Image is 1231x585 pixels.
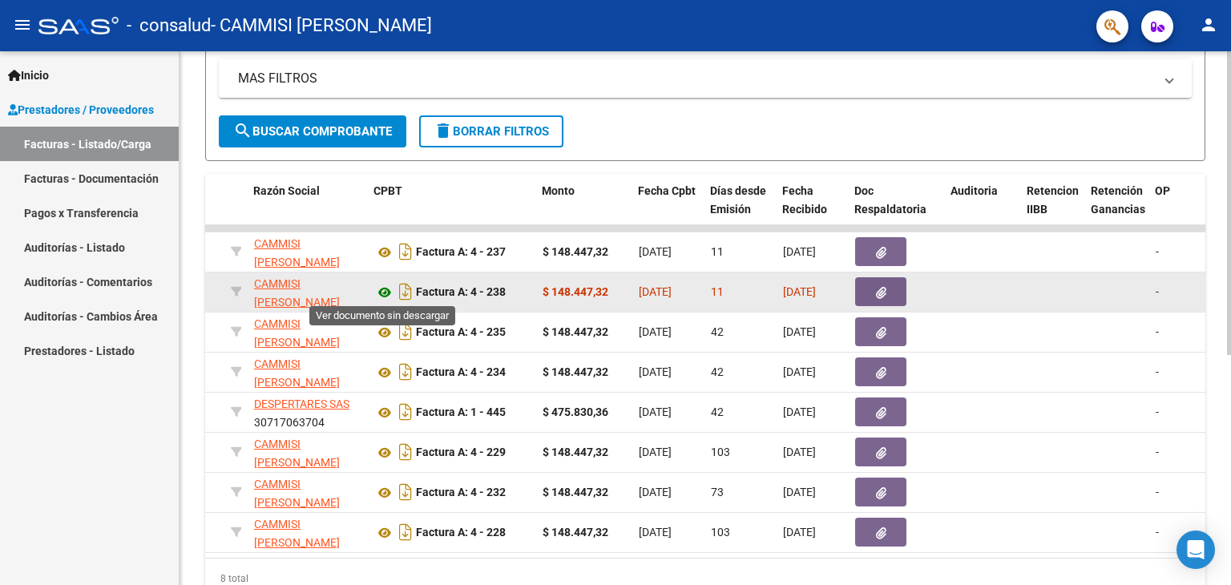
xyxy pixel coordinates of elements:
[632,174,704,244] datatable-header-cell: Fecha Cpbt
[395,519,416,545] i: Descargar documento
[704,174,776,244] datatable-header-cell: Días desde Emisión
[711,365,724,378] span: 42
[416,446,506,459] strong: Factura A: 4 - 229
[434,121,453,140] mat-icon: delete
[944,174,1020,244] datatable-header-cell: Auditoria
[1156,285,1159,298] span: -
[416,406,506,419] strong: Factura A: 1 - 445
[254,518,340,549] span: CAMMISI [PERSON_NAME]
[783,365,816,378] span: [DATE]
[254,478,340,509] span: CAMMISI [PERSON_NAME]
[434,124,549,139] span: Borrar Filtros
[8,67,49,84] span: Inicio
[254,395,361,429] div: 30717063704
[1148,174,1213,244] datatable-header-cell: OP
[254,317,340,349] span: CAMMISI [PERSON_NAME]
[854,184,926,216] span: Doc Respaldatoria
[639,365,672,378] span: [DATE]
[543,526,608,539] strong: $ 148.447,32
[395,479,416,505] i: Descargar documento
[639,446,672,458] span: [DATE]
[783,405,816,418] span: [DATE]
[254,315,361,349] div: 23269773014
[1199,15,1218,34] mat-icon: person
[543,245,608,258] strong: $ 148.447,32
[1177,531,1215,569] div: Open Intercom Messenger
[395,239,416,264] i: Descargar documento
[783,325,816,338] span: [DATE]
[950,184,998,197] span: Auditoria
[233,124,392,139] span: Buscar Comprobante
[253,184,320,197] span: Razón Social
[543,446,608,458] strong: $ 148.447,32
[254,397,349,410] span: DESPERTARES SAS
[639,405,672,418] span: [DATE]
[395,399,416,425] i: Descargar documento
[13,15,32,34] mat-icon: menu
[543,405,608,418] strong: $ 475.830,36
[543,285,608,298] strong: $ 148.447,32
[1155,184,1170,197] span: OP
[783,526,816,539] span: [DATE]
[373,184,402,197] span: CPBT
[395,439,416,465] i: Descargar documento
[711,446,730,458] span: 103
[1156,325,1159,338] span: -
[211,8,432,43] span: - CAMMISI [PERSON_NAME]
[711,245,724,258] span: 11
[127,8,211,43] span: - consalud
[238,70,1153,87] mat-panel-title: MAS FILTROS
[783,446,816,458] span: [DATE]
[416,366,506,379] strong: Factura A: 4 - 234
[1156,245,1159,258] span: -
[711,526,730,539] span: 103
[254,355,361,389] div: 23269773014
[782,184,827,216] span: Fecha Recibido
[543,325,608,338] strong: $ 148.447,32
[254,275,361,309] div: 23269773014
[395,319,416,345] i: Descargar documento
[1091,184,1145,216] span: Retención Ganancias
[639,285,672,298] span: [DATE]
[639,486,672,498] span: [DATE]
[1020,174,1084,244] datatable-header-cell: Retencion IIBB
[1156,365,1159,378] span: -
[535,174,632,244] datatable-header-cell: Monto
[783,285,816,298] span: [DATE]
[219,59,1192,98] mat-expansion-panel-header: MAS FILTROS
[416,526,506,539] strong: Factura A: 4 - 228
[639,325,672,338] span: [DATE]
[247,174,367,244] datatable-header-cell: Razón Social
[711,285,724,298] span: 11
[8,101,154,119] span: Prestadores / Proveedores
[638,184,696,197] span: Fecha Cpbt
[848,174,944,244] datatable-header-cell: Doc Respaldatoria
[219,115,406,147] button: Buscar Comprobante
[1027,184,1079,216] span: Retencion IIBB
[416,286,506,299] strong: Factura A: 4 - 238
[254,475,361,509] div: 23269773014
[419,115,563,147] button: Borrar Filtros
[639,526,672,539] span: [DATE]
[1156,526,1159,539] span: -
[542,184,575,197] span: Monto
[711,325,724,338] span: 42
[543,486,608,498] strong: $ 148.447,32
[233,121,252,140] mat-icon: search
[711,486,724,498] span: 73
[367,174,535,244] datatable-header-cell: CPBT
[416,326,506,339] strong: Factura A: 4 - 235
[416,486,506,499] strong: Factura A: 4 - 232
[395,279,416,305] i: Descargar documento
[395,359,416,385] i: Descargar documento
[1156,405,1159,418] span: -
[710,184,766,216] span: Días desde Emisión
[254,277,340,309] span: CAMMISI [PERSON_NAME]
[1156,446,1159,458] span: -
[783,486,816,498] span: [DATE]
[416,246,506,259] strong: Factura A: 4 - 237
[254,515,361,549] div: 23269773014
[543,365,608,378] strong: $ 148.447,32
[783,245,816,258] span: [DATE]
[776,174,848,244] datatable-header-cell: Fecha Recibido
